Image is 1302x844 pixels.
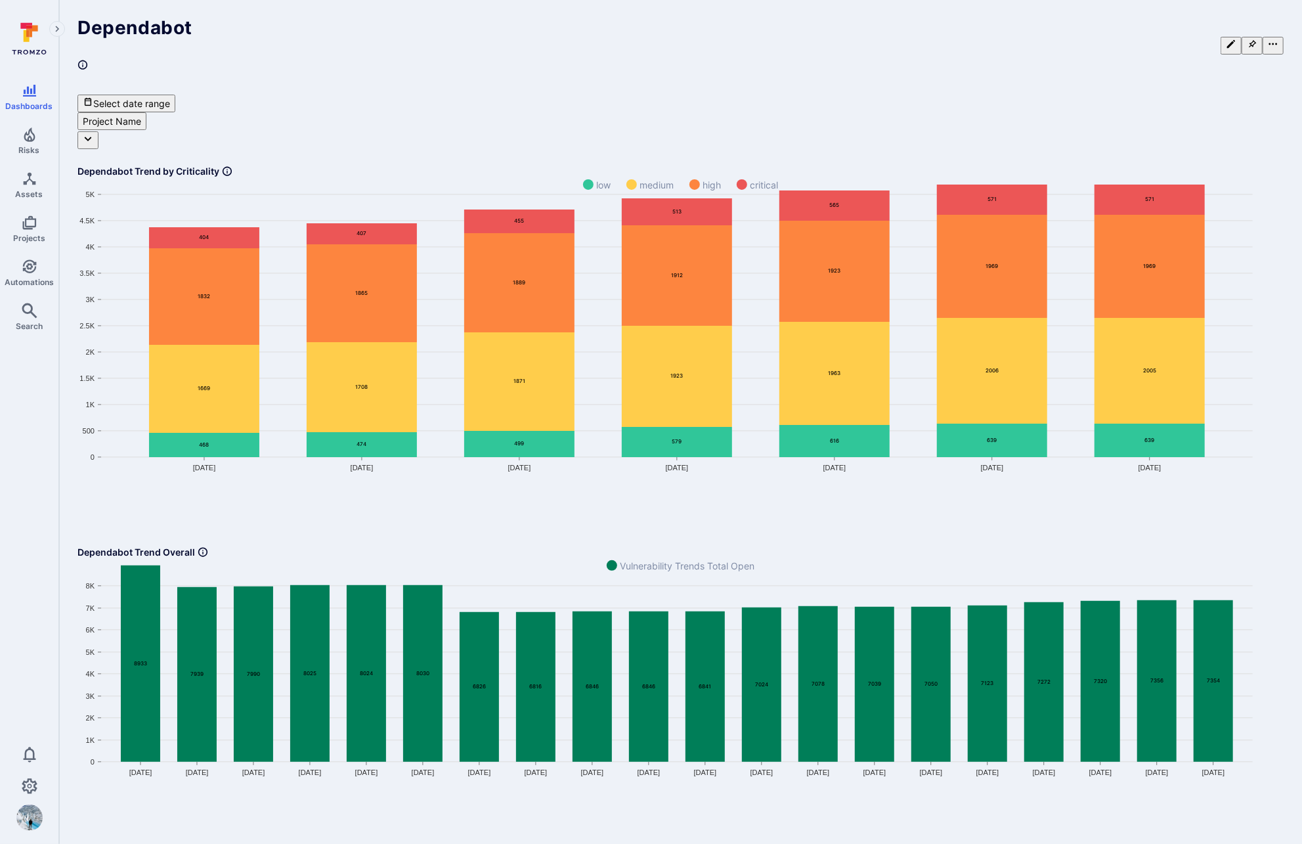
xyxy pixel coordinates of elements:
[699,682,712,689] text: 6841
[1202,768,1225,776] text: [DATE]
[16,805,43,831] div: Erick Calderon
[16,805,43,831] img: ACg8ocKjEwSgZaxLsX3VaBwZ3FUlOYjuMUiM0rrvjrGjR2nDJ731m-0=s96-c
[77,131,98,149] button: Expand dropdown
[134,659,147,666] text: 8933
[86,736,95,744] text: 1K
[13,233,45,243] span: Projects
[86,296,95,303] text: 3K
[986,262,999,269] text: 1969
[1089,768,1112,776] text: [DATE]
[755,680,768,687] text: 7024
[198,385,211,391] text: 1669
[981,464,1004,472] text: [DATE]
[586,682,599,689] text: 6846
[79,217,95,225] text: 4.5K
[638,768,661,776] text: [DATE]
[1221,37,1242,55] button: Edit dashboard
[694,768,717,776] text: [DATE]
[356,289,368,296] text: 1865
[1263,37,1284,55] button: Dashboard menu
[671,372,684,379] text: 1923
[807,768,830,776] text: [DATE]
[86,626,95,634] text: 6K
[86,670,95,678] text: 4K
[355,768,378,776] text: [DATE]
[357,230,367,236] text: 407
[129,768,152,776] text: [DATE]
[513,378,525,384] text: 1871
[91,453,95,461] text: 0
[581,768,604,776] text: [DATE]
[86,348,95,356] text: 2K
[91,758,95,766] text: 0
[351,464,374,472] text: [DATE]
[86,582,95,590] text: 8K
[1143,366,1156,373] text: 2005
[473,683,486,690] text: 6826
[77,546,1284,840] div: Widget
[672,208,682,214] text: 513
[242,768,265,776] text: [DATE]
[863,768,886,776] text: [DATE]
[86,190,95,198] text: 5K
[86,648,95,656] text: 5K
[1146,768,1169,776] text: [DATE]
[200,441,209,447] text: 468
[299,768,322,776] text: [DATE]
[986,366,999,373] text: 2006
[525,768,548,776] text: [DATE]
[1242,37,1263,55] button: Pin to sidebar
[987,196,997,202] text: 571
[303,669,316,676] text: 8025
[5,277,54,287] span: Automations
[86,243,95,251] text: 4K
[987,436,997,443] text: 639
[79,374,95,382] text: 1.5K
[416,669,429,676] text: 8030
[16,321,43,331] span: Search
[86,692,95,700] text: 3K
[1144,262,1156,269] text: 1969
[49,21,65,37] button: Expand navigation menu
[823,464,846,472] text: [DATE]
[1094,677,1107,684] text: 7320
[77,546,195,559] span: Dependabot Trend Overall
[1207,677,1220,684] text: 7354
[830,202,840,208] text: 565
[357,441,367,447] text: 474
[190,671,204,677] text: 7939
[86,401,95,409] text: 1K
[16,189,43,199] span: Assets
[200,234,209,240] text: 404
[1037,678,1051,684] text: 7272
[830,437,839,443] text: 616
[508,464,531,472] text: [DATE]
[247,670,260,677] text: 7990
[53,24,62,35] i: Expand navigation menu
[83,114,141,128] div: Project Name
[1139,464,1161,472] text: [DATE]
[77,112,146,130] button: Project Name
[412,768,435,776] text: [DATE]
[868,680,881,687] text: 7039
[829,267,841,274] text: 1923
[356,383,368,389] text: 1708
[829,369,841,376] text: 1963
[6,101,53,111] span: Dashboards
[513,278,526,285] text: 1889
[976,768,999,776] text: [DATE]
[79,322,95,330] text: 2.5K
[982,680,994,686] text: 7123
[86,604,95,612] text: 7K
[671,271,683,278] text: 1912
[79,269,95,277] text: 3.5K
[77,165,219,178] span: Dependabot Trend by Criticality
[812,680,825,686] text: 7078
[77,18,192,37] h1: Dependabot
[186,768,209,776] text: [DATE]
[1145,196,1154,202] text: 571
[198,292,211,299] text: 1832
[515,440,525,447] text: 499
[86,714,95,722] text: 2K
[530,683,542,690] text: 6816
